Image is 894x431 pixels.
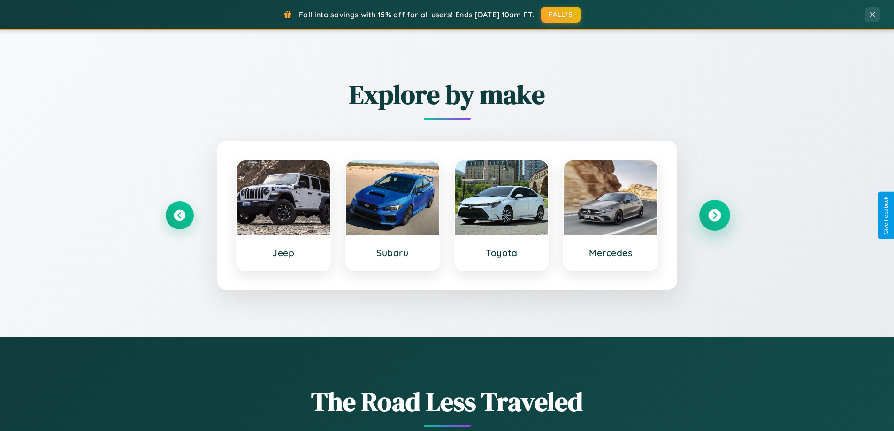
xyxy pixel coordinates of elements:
[166,384,729,420] h1: The Road Less Traveled
[573,247,648,258] h3: Mercedes
[246,247,321,258] h3: Jeep
[299,10,534,19] span: Fall into savings with 15% off for all users! Ends [DATE] 10am PT.
[883,197,889,234] div: Give Feedback
[166,76,729,113] h2: Explore by make
[465,247,539,258] h3: Toyota
[541,7,581,23] button: FALL15
[355,247,430,258] h3: Subaru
